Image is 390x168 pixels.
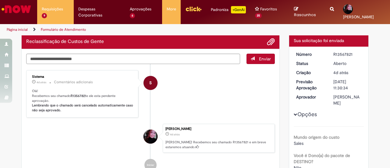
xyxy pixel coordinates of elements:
[211,6,246,13] div: Padroniza
[71,94,86,98] b: R13567821
[231,6,246,13] p: +GenAi
[32,103,134,113] b: Lembrando que o chamado será cancelado automaticamente caso não seja aprovado.
[165,127,271,131] div: [PERSON_NAME]
[149,76,152,90] span: S
[267,38,275,46] button: Adicionar anexos
[333,70,348,75] span: 4d atrás
[333,51,362,57] div: R13567821
[294,38,344,43] span: Sua solicitação foi enviada
[1,3,32,15] img: ServiceNow
[259,56,271,62] span: Enviar
[246,54,275,64] button: Enviar
[130,13,135,18] span: 6
[78,6,121,18] span: Despesas Corporativas
[37,80,46,84] span: 4d atrás
[130,6,151,12] span: Aprovações
[294,12,316,18] span: Rascunhos
[170,133,180,136] span: 4d atrás
[41,27,86,32] a: Formulário de Atendimento
[144,130,158,144] div: Kelly Cristina Ono
[26,39,104,45] h2: Reclassificação de Custos de Gente Histórico de tíquete
[333,70,362,76] div: 25/09/2025 16:30:34
[32,75,133,79] div: Sistema
[343,14,374,20] span: [PERSON_NAME]
[333,79,362,91] div: [DATE] 11:30:34
[292,70,329,76] dt: Criação
[37,80,46,84] time: 25/09/2025 16:30:48
[54,80,93,85] small: Comentários adicionais
[42,13,47,18] span: 9
[7,27,28,32] a: Página inicial
[32,89,133,113] p: Olá! Recebemos seu chamado e ele esta pendente aprovação.
[144,76,158,90] div: System
[294,134,339,140] b: Mundo origem do custo
[294,153,350,164] b: Você é Dono(a) do pacote de DESTINO?
[294,141,303,146] span: Sales
[5,24,255,35] ul: Trilhas de página
[165,140,271,149] p: [PERSON_NAME]! Recebemos seu chamado R13567821 e em breve estaremos atuando.
[42,6,63,12] span: Requisições
[170,133,180,136] time: 25/09/2025 16:30:34
[333,94,362,106] div: [PERSON_NAME]
[167,6,176,12] span: More
[292,94,329,100] dt: Aprovador
[255,13,262,18] span: 25
[26,124,275,153] li: Kelly Cristina Ono
[292,51,329,57] dt: Número
[185,4,202,13] img: click_logo_yellow_360x200.png
[292,79,329,91] dt: Previsão Aprovação
[333,60,362,66] div: Aberto
[292,60,329,66] dt: Status
[294,6,321,18] a: Rascunhos
[26,54,240,64] textarea: Digite sua mensagem aqui...
[260,6,277,12] span: Favoritos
